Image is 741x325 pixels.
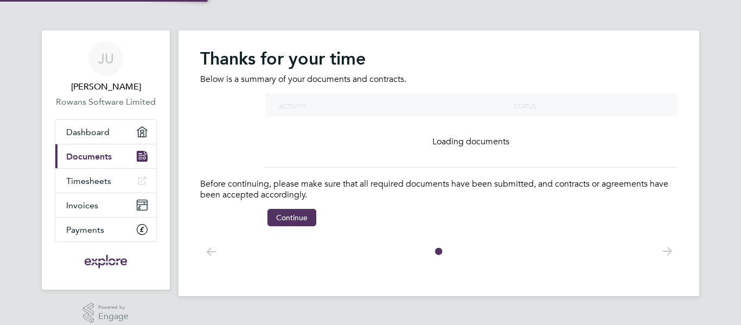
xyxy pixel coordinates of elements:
button: Continue [267,209,316,226]
nav: Main navigation [42,30,170,290]
a: Payments [55,218,156,241]
span: Payments [66,225,104,235]
span: Engage [98,312,129,321]
span: JU [98,52,114,66]
a: Documents [55,144,156,168]
h2: Thanks for your time [200,48,678,69]
img: exploregroup-logo-retina.png [84,253,129,270]
span: Dashboard [66,127,110,137]
span: Documents [66,151,112,162]
span: Invoices [66,200,98,211]
a: JU[PERSON_NAME] [55,41,157,93]
p: Below is a summary of your documents and contracts. [200,74,678,85]
a: Rowans Software Limited [55,95,157,109]
span: Timesheets [66,176,111,186]
a: Timesheets [55,169,156,193]
span: Jawad Umar [55,80,157,93]
span: Powered by [98,303,129,312]
a: Powered byEngage [83,303,129,323]
a: Invoices [55,193,156,217]
p: Before continuing, please make sure that all required documents have been submitted, and contract... [200,179,678,201]
a: Dashboard [55,120,156,144]
a: Go to home page [55,253,157,270]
